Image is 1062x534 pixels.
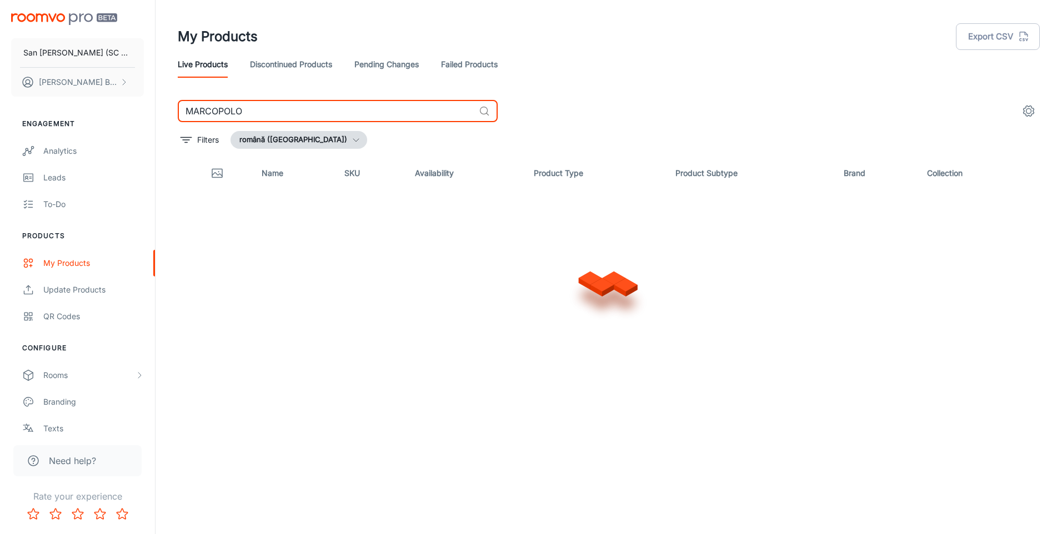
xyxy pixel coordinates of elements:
[23,47,132,59] p: San [PERSON_NAME] (SC San Marco Design SRL)
[178,131,222,149] button: filter
[9,490,146,503] p: Rate your experience
[835,158,918,189] th: Brand
[211,167,224,180] svg: Thumbnail
[11,38,144,67] button: San [PERSON_NAME] (SC San Marco Design SRL)
[43,369,135,381] div: Rooms
[43,284,144,296] div: Update Products
[667,158,835,189] th: Product Subtype
[406,158,525,189] th: Availability
[1018,100,1040,122] button: settings
[250,51,332,78] a: Discontinued Products
[49,454,96,467] span: Need help?
[43,198,144,210] div: To-do
[335,158,405,189] th: SKU
[11,68,144,97] button: [PERSON_NAME] BIZGA
[178,100,474,122] input: Search
[67,503,89,525] button: Rate 3 star
[253,158,336,189] th: Name
[918,158,1040,189] th: Collection
[43,310,144,323] div: QR Codes
[43,172,144,184] div: Leads
[178,51,228,78] a: Live Products
[22,503,44,525] button: Rate 1 star
[441,51,498,78] a: Failed Products
[197,134,219,146] p: Filters
[89,503,111,525] button: Rate 4 star
[43,422,144,435] div: Texts
[354,51,419,78] a: Pending Changes
[111,503,133,525] button: Rate 5 star
[525,158,667,189] th: Product Type
[11,13,117,25] img: Roomvo PRO Beta
[44,503,67,525] button: Rate 2 star
[43,257,144,269] div: My Products
[43,396,144,408] div: Branding
[43,145,144,157] div: Analytics
[178,27,258,47] h1: My Products
[956,23,1040,50] button: Export CSV
[39,76,117,88] p: [PERSON_NAME] BIZGA
[231,131,367,149] button: română ([GEOGRAPHIC_DATA])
